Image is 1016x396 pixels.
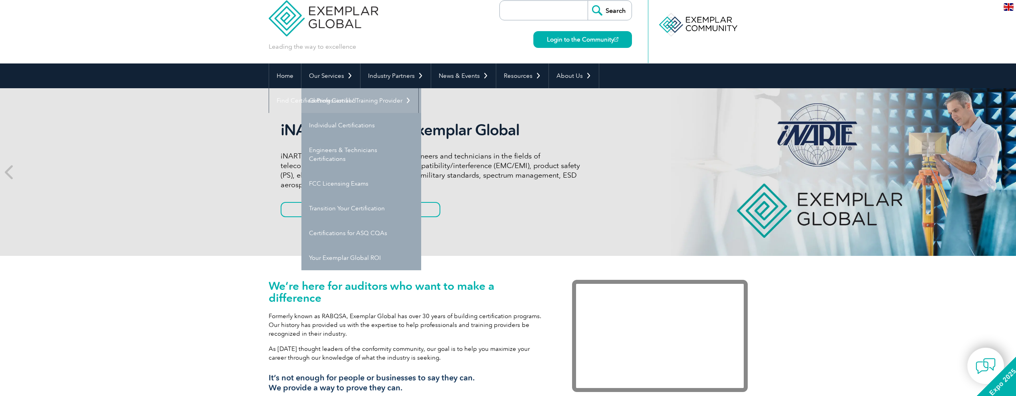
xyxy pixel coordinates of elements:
[614,37,618,42] img: open_square.png
[533,31,632,48] a: Login to the Community
[1004,3,1014,11] img: en
[269,42,356,51] p: Leading the way to excellence
[269,63,301,88] a: Home
[281,151,580,190] p: iNARTE certifications are for qualified engineers and technicians in the fields of telecommunicat...
[976,356,996,376] img: contact-chat.png
[269,373,548,393] h3: It’s not enough for people or businesses to say they can. We provide a way to prove they can.
[281,202,440,217] a: Get to know more about iNARTE
[301,196,421,221] a: Transition Your Certification
[360,63,431,88] a: Industry Partners
[301,246,421,270] a: Your Exemplar Global ROI
[269,88,418,113] a: Find Certified Professional / Training Provider
[431,63,496,88] a: News & Events
[588,1,632,20] input: Search
[301,113,421,138] a: Individual Certifications
[572,280,748,392] iframe: Exemplar Global: Working together to make a difference
[301,221,421,246] a: Certifications for ASQ CQAs
[549,63,599,88] a: About Us
[269,280,548,304] h1: We’re here for auditors who want to make a difference
[301,138,421,171] a: Engineers & Technicians Certifications
[281,121,580,139] h2: iNARTE is a Part of Exemplar Global
[269,312,548,338] p: Formerly known as RABQSA, Exemplar Global has over 30 years of building certification programs. O...
[301,63,360,88] a: Our Services
[301,171,421,196] a: FCC Licensing Exams
[269,345,548,362] p: As [DATE] thought leaders of the conformity community, our goal is to help you maximize your care...
[496,63,549,88] a: Resources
